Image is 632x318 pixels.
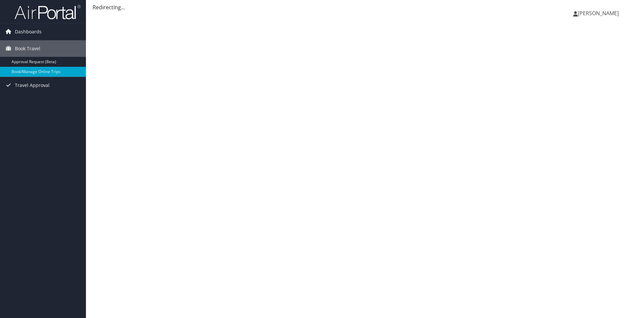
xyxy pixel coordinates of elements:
[578,10,619,17] span: [PERSON_NAME]
[15,23,42,40] span: Dashboards
[15,40,40,57] span: Book Travel
[93,3,625,11] div: Redirecting...
[573,3,625,23] a: [PERSON_NAME]
[15,77,50,94] span: Travel Approval
[15,4,81,20] img: airportal-logo.png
